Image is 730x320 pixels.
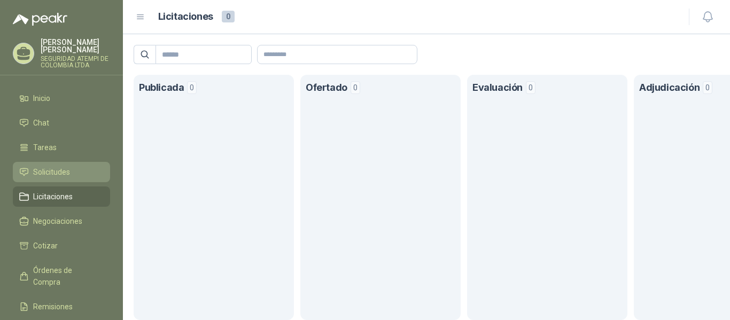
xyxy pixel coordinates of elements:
[33,264,100,288] span: Órdenes de Compra
[33,142,57,153] span: Tareas
[639,80,700,96] h1: Adjudicación
[13,88,110,108] a: Inicio
[472,80,523,96] h1: Evaluación
[526,81,535,94] span: 0
[13,186,110,207] a: Licitaciones
[13,137,110,158] a: Tareas
[351,81,360,94] span: 0
[158,9,213,25] h1: Licitaciones
[703,81,712,94] span: 0
[33,166,70,178] span: Solicitudes
[33,191,73,202] span: Licitaciones
[13,260,110,292] a: Órdenes de Compra
[187,81,197,94] span: 0
[33,92,50,104] span: Inicio
[222,11,235,22] span: 0
[13,13,67,26] img: Logo peakr
[306,80,347,96] h1: Ofertado
[13,162,110,182] a: Solicitudes
[13,236,110,256] a: Cotizar
[41,38,110,53] p: [PERSON_NAME] [PERSON_NAME]
[33,240,58,252] span: Cotizar
[13,296,110,317] a: Remisiones
[33,117,49,129] span: Chat
[41,56,110,68] p: SEGURIDAD ATEMPI DE COLOMBIA LTDA
[13,113,110,133] a: Chat
[33,215,82,227] span: Negociaciones
[13,211,110,231] a: Negociaciones
[139,80,184,96] h1: Publicada
[33,301,73,313] span: Remisiones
